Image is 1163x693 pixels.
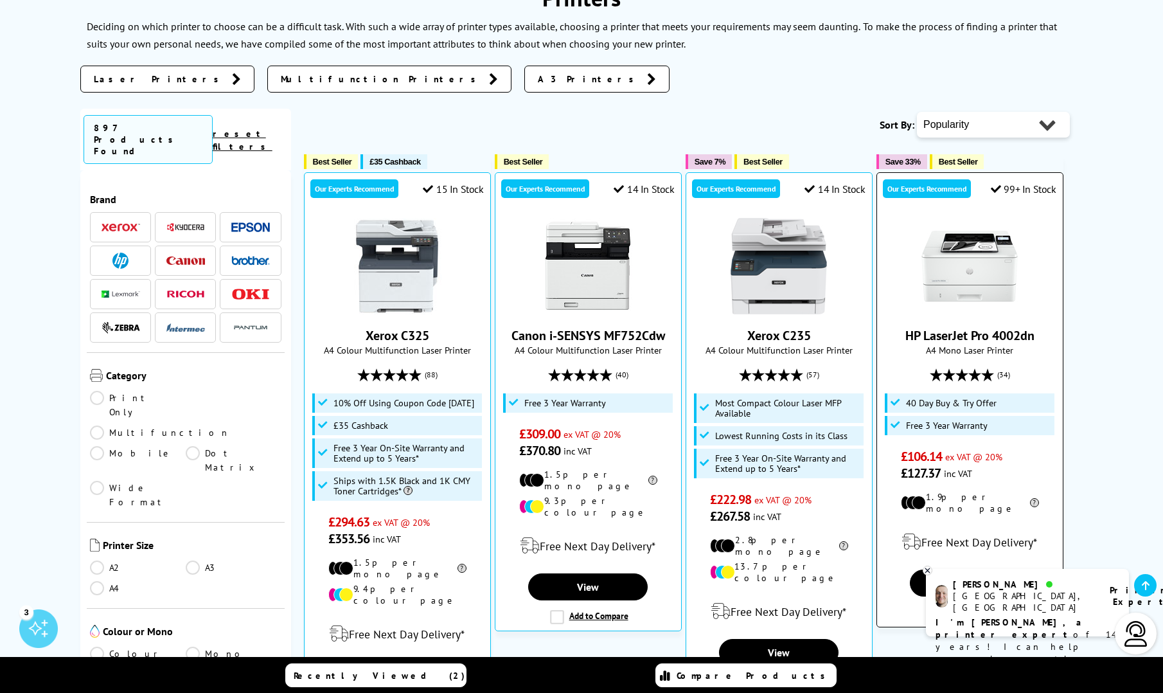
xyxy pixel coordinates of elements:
a: Dot Matrix [186,446,281,474]
a: HP LaserJet Pro 4002dn [905,327,1034,344]
a: A4 [90,581,186,595]
span: Colour or Mono [103,625,281,640]
span: Lowest Running Costs in its Class [715,431,848,441]
span: (57) [806,363,819,387]
span: Save 7% [695,157,725,166]
div: Our Experts Recommend [501,179,589,198]
img: Canon [166,256,205,265]
a: Intermec [166,319,205,336]
img: Xerox C235 [731,218,827,314]
button: Save 33% [876,154,927,169]
span: Free 3 Year On-Site Warranty and Extend up to 5 Years* [715,453,860,474]
a: reset filters [213,128,272,152]
a: Kyocera [166,219,205,235]
li: 1.9p per mono page [901,491,1039,514]
span: Best Seller [939,157,978,166]
a: Xerox C325 [349,304,445,317]
div: modal_delivery [502,528,675,564]
a: Mono [186,647,281,661]
span: £294.63 [328,514,370,530]
a: Xerox [102,219,140,235]
button: Best Seller [930,154,984,169]
img: Ricoh [166,291,205,298]
span: £106.14 [901,448,943,465]
span: ex VAT @ 20% [564,428,621,440]
img: ashley-livechat.png [936,585,948,607]
span: Most Compact Colour Laser MFP Available [715,398,860,419]
span: Best Seller [504,157,543,166]
button: Best Seller [734,154,789,169]
div: 14 In Stock [614,183,674,195]
a: Zebra [102,319,140,336]
div: [PERSON_NAME] [953,579,1094,590]
a: Multifunction Printers [267,66,511,93]
button: Best Seller [304,154,359,169]
img: OKI [231,289,270,300]
span: £127.37 [901,465,941,482]
div: modal_delivery [693,593,866,629]
img: Xerox [102,223,140,232]
li: 13.7p per colour page [710,561,848,584]
span: Free 3 Year Warranty [524,398,606,408]
a: Brother [231,253,270,269]
span: Multifunction Printers [281,73,483,85]
span: £353.56 [328,530,370,547]
li: 9.3p per colour page [519,495,657,518]
span: A4 Mono Laser Printer [883,344,1056,356]
div: Our Experts Recommend [692,179,780,198]
a: Epson [231,219,270,235]
img: Canon i-SENSYS MF752Cdw [540,218,636,314]
span: inc VAT [564,445,592,457]
span: 40 Day Buy & Try Offer [906,398,997,408]
img: Printer Size [90,539,100,552]
a: View [528,573,648,600]
img: Lexmark [102,291,140,298]
a: Laser Printers [80,66,254,93]
button: £35 Cashback [360,154,427,169]
button: Save 7% [686,154,732,169]
div: 14 In Stock [804,183,865,195]
img: HP [112,253,129,269]
a: Lexmark [102,286,140,302]
span: (40) [616,363,628,387]
a: OKI [231,286,270,302]
span: £222.98 [710,491,752,508]
span: Laser Printers [94,73,226,85]
span: A4 Colour Multifunction Laser Printer [502,344,675,356]
a: Multifunction [90,426,230,440]
img: Epson [231,222,270,232]
a: Recently Viewed (2) [285,663,466,687]
span: inc VAT [944,467,972,480]
a: Colour [90,647,186,661]
span: Category [106,369,281,384]
img: Pantum [231,320,270,336]
span: ex VAT @ 20% [373,516,430,528]
span: ex VAT @ 20% [754,494,812,506]
a: Pantum [231,319,270,336]
span: Save 33% [885,157,921,166]
span: £35 Cashback [333,420,388,431]
span: A4 Colour Multifunction Laser Printer [693,344,866,356]
span: £35 Cashback [369,157,420,166]
li: 2.8p per mono page [710,534,848,557]
img: Brother [231,256,270,265]
span: (88) [425,363,438,387]
span: 10% Off Using Coupon Code [DATE] [333,398,474,408]
span: 897 Products Found [84,115,213,164]
img: user-headset-light.svg [1123,621,1149,647]
label: Add to Compare [550,610,628,624]
a: A3 Printers [524,66,670,93]
span: inc VAT [373,533,401,545]
img: Intermec [166,323,205,332]
a: Mobile [90,446,186,474]
div: modal_delivery [883,524,1056,560]
span: £267.58 [710,508,750,525]
span: ex VAT @ 20% [945,451,1002,463]
a: Canon [166,253,205,269]
p: of 14 years! I can help you choose the right product [936,616,1119,678]
a: Canon i-SENSYS MF752Cdw [511,327,665,344]
img: Kyocera [166,222,205,232]
img: Zebra [102,321,140,334]
p: To make the process of finding a printer that suits your own personal needs, we have compiled som... [87,20,1057,50]
img: Colour or Mono [90,625,100,638]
